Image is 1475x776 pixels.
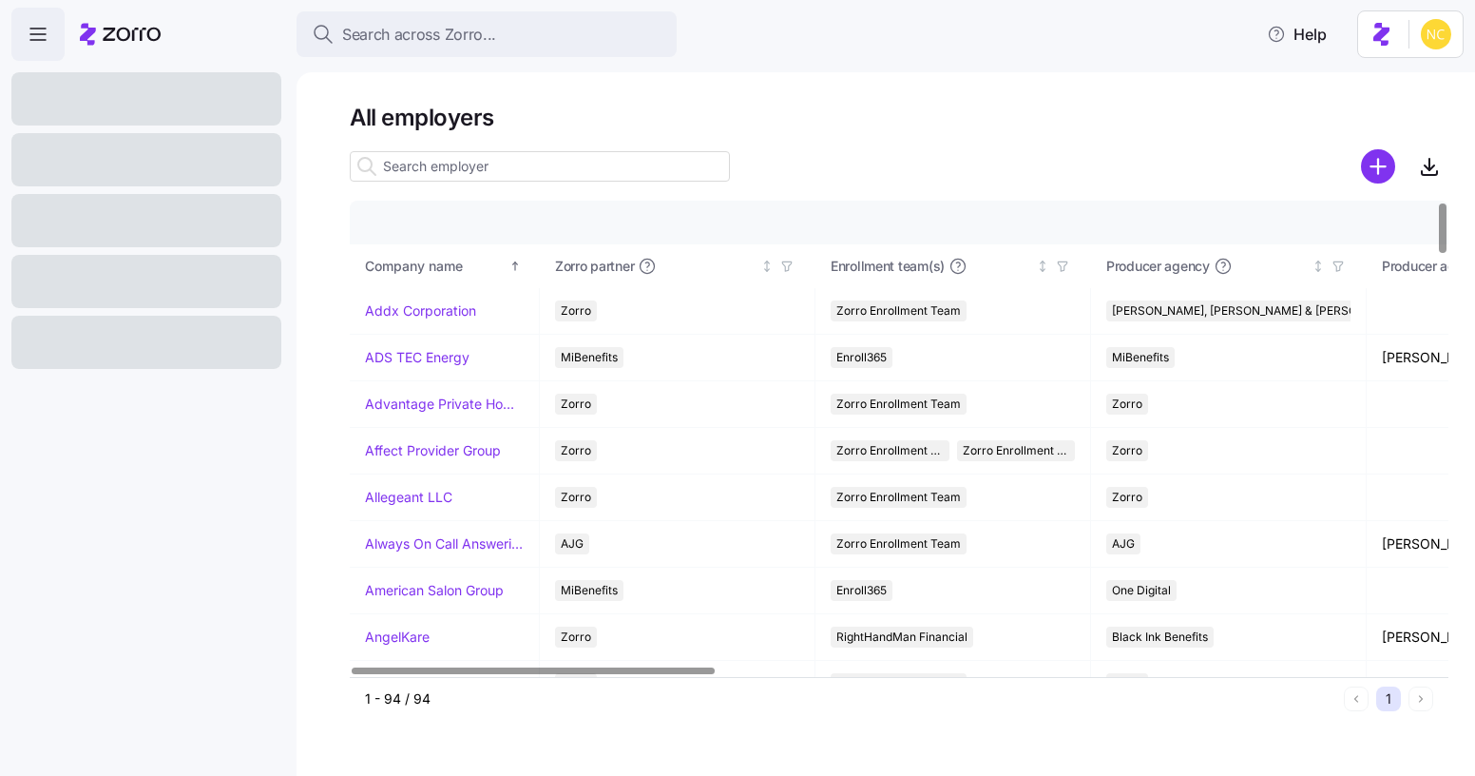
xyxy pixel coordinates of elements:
[1252,15,1342,53] button: Help
[1267,23,1327,46] span: Help
[365,581,504,600] a: American Salon Group
[297,11,677,57] button: Search across Zorro...
[1382,257,1475,276] span: Producer agent
[815,244,1091,288] th: Enrollment team(s)Not sorted
[1106,257,1210,276] span: Producer agency
[1361,149,1395,184] svg: add icon
[561,440,591,461] span: Zorro
[1112,347,1169,368] span: MiBenefits
[1112,533,1135,554] span: AJG
[836,440,944,461] span: Zorro Enrollment Team
[561,347,618,368] span: MiBenefits
[365,348,469,367] a: ADS TEC Energy
[760,260,774,273] div: Not sorted
[836,347,887,368] span: Enroll365
[831,257,945,276] span: Enrollment team(s)
[1344,687,1369,711] button: Previous page
[1421,19,1451,49] img: e03b911e832a6112bf72643c5874f8d8
[365,534,524,553] a: Always On Call Answering Service
[561,580,618,601] span: MiBenefits
[1091,244,1367,288] th: Producer agencyNot sorted
[836,580,887,601] span: Enroll365
[963,440,1070,461] span: Zorro Enrollment Experts
[365,488,452,507] a: Allegeant LLC
[561,487,591,508] span: Zorro
[365,441,501,460] a: Affect Provider Group
[365,301,476,320] a: Addx Corporation
[365,395,524,414] a: Advantage Private Home Care
[836,301,961,321] span: Zorro Enrollment Team
[1312,260,1325,273] div: Not sorted
[561,627,591,648] span: Zorro
[561,301,591,321] span: Zorro
[1112,394,1142,415] span: Zorro
[1112,627,1208,648] span: Black Ink Benefits
[1036,260,1049,273] div: Not sorted
[561,394,591,415] span: Zorro
[540,244,815,288] th: Zorro partnerNot sorted
[1376,687,1401,711] button: 1
[1112,440,1142,461] span: Zorro
[350,151,730,182] input: Search employer
[350,103,1448,132] h1: All employers
[350,244,540,288] th: Company nameSorted ascending
[1112,301,1408,321] span: [PERSON_NAME], [PERSON_NAME] & [PERSON_NAME]
[1408,687,1433,711] button: Next page
[365,689,1336,708] div: 1 - 94 / 94
[561,533,584,554] span: AJG
[555,257,634,276] span: Zorro partner
[342,23,496,47] span: Search across Zorro...
[365,256,506,277] div: Company name
[836,487,961,508] span: Zorro Enrollment Team
[836,627,967,648] span: RightHandMan Financial
[365,628,430,647] a: AngelKare
[836,533,961,554] span: Zorro Enrollment Team
[1112,487,1142,508] span: Zorro
[1112,580,1171,601] span: One Digital
[508,260,522,273] div: Sorted ascending
[836,394,961,415] span: Zorro Enrollment Team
